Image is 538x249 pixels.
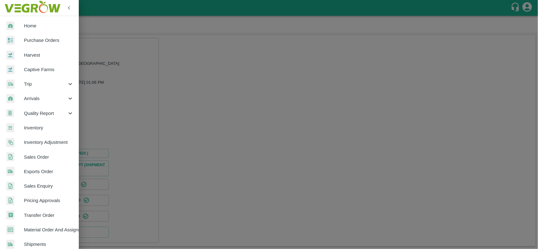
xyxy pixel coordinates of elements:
[24,110,67,117] span: Quality Report
[6,109,14,117] img: qualityReport
[24,66,74,73] span: Captive Farms
[6,138,14,147] img: inventory
[6,50,14,60] img: harvest
[6,196,14,205] img: sales
[6,94,14,103] img: whArrival
[24,212,74,219] span: Transfer Order
[24,22,74,29] span: Home
[24,81,67,88] span: Trip
[24,197,74,204] span: Pricing Approvals
[6,36,14,45] img: reciept
[6,240,14,249] img: shipments
[6,123,14,133] img: whInventory
[24,124,74,131] span: Inventory
[24,241,74,248] span: Shipments
[6,152,14,161] img: sales
[6,21,14,31] img: whArrival
[6,65,14,74] img: harvest
[6,182,14,191] img: sales
[24,226,74,233] span: Material Order And Assignment
[24,95,67,102] span: Arrivals
[6,167,14,176] img: shipments
[24,154,74,161] span: Sales Order
[24,183,74,190] span: Sales Enquiry
[24,37,74,44] span: Purchase Orders
[24,168,74,175] span: Exports Order
[24,52,74,59] span: Harvest
[6,225,14,235] img: centralMaterial
[6,80,14,89] img: delivery
[6,211,14,220] img: whTransfer
[24,139,74,146] span: Inventory Adjustment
